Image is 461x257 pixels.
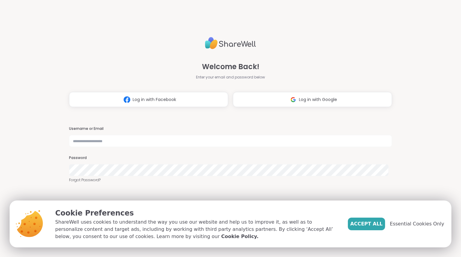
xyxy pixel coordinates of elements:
[55,208,338,219] p: Cookie Preferences
[69,177,392,183] a: Forgot Password?
[288,94,299,105] img: ShareWell Logomark
[69,92,228,107] button: Log in with Facebook
[390,220,444,228] span: Essential Cookies Only
[348,218,385,230] button: Accept All
[196,75,265,80] span: Enter your email and password below
[69,155,392,161] h3: Password
[221,233,258,240] a: Cookie Policy.
[55,219,338,240] p: ShareWell uses cookies to understand the way you use our website and help us to improve it, as we...
[121,94,133,105] img: ShareWell Logomark
[299,96,337,103] span: Log in with Google
[69,126,392,131] h3: Username or Email
[350,220,383,228] span: Accept All
[202,61,259,72] span: Welcome Back!
[233,92,392,107] button: Log in with Google
[133,96,176,103] span: Log in with Facebook
[205,35,256,52] img: ShareWell Logo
